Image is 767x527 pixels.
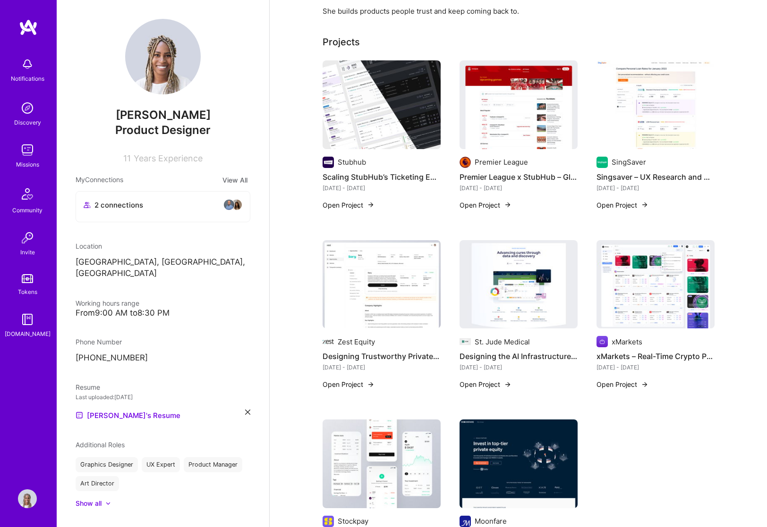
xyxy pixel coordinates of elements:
[76,108,250,122] span: [PERSON_NAME]
[460,350,578,362] h4: Designing the AI Infrastructure Powering the World’s Largest Pediatric [MEDICAL_DATA] Database
[16,183,39,205] img: Community
[460,240,578,329] img: Designing the AI Infrastructure Powering the World’s Largest Pediatric Cancer Database
[18,310,37,329] img: guide book
[323,60,441,149] img: Scaling StubHub’s Ticketing Engine – AI, Automation, and Workflow Design
[323,240,441,329] img: Designing Trustworthy Private Market Transactions for MENA
[76,392,250,402] div: Last uploaded: [DATE]
[76,383,100,391] span: Resume
[641,381,648,388] img: arrow-right
[338,516,368,526] div: Stockpay
[597,200,648,210] button: Open Project
[504,201,511,209] img: arrow-right
[475,337,530,347] div: St. Jude Medical
[460,171,578,183] h4: Premier League x StubHub – Global Fan Ticketing Platform
[20,247,35,257] div: Invite
[323,379,375,389] button: Open Project
[597,157,608,168] img: Company logo
[475,516,507,526] div: Moonfare
[597,183,715,193] div: [DATE] - [DATE]
[125,19,201,94] img: User Avatar
[597,350,715,362] h4: xMarkets – Real-Time Crypto Prediction Platform
[5,329,51,339] div: [DOMAIN_NAME]
[16,489,39,508] a: User Avatar
[597,336,608,347] img: Company logo
[323,350,441,362] h4: Designing Trustworthy Private Market Transactions for [PERSON_NAME]
[11,74,44,84] div: Notifications
[223,199,235,210] img: avatar
[475,157,528,167] div: Premier League
[19,19,38,36] img: logo
[460,60,578,149] img: Premier League x StubHub – Global Fan Ticketing Platform
[14,117,41,127] div: Discovery
[18,228,37,247] img: Invite
[142,457,180,472] div: UX Expert
[134,153,203,163] span: Years Experience
[597,362,715,372] div: [DATE] - [DATE]
[460,336,471,347] img: Company logo
[76,308,250,318] div: From 9:00 AM to 8:30 PM
[460,419,578,508] img: Streamlining Product Design Across Growth and Scale
[94,200,143,210] span: 2 connections
[460,516,471,527] img: Company logo
[338,157,366,167] div: Stubhub
[612,157,646,167] div: SingSaver
[323,171,441,183] h4: Scaling StubHub’s Ticketing Engine – AI, Automation, and Workflow Design
[18,141,37,159] img: teamwork
[460,157,471,168] img: Company logo
[323,336,334,347] img: Company logo
[76,241,250,251] div: Location
[18,489,37,508] img: User Avatar
[323,157,334,168] img: Company logo
[460,200,511,210] button: Open Project
[76,476,119,491] div: Art Director
[367,201,375,209] img: arrow-right
[18,287,37,297] div: Tokens
[231,199,242,210] img: avatar
[323,183,441,193] div: [DATE] - [DATE]
[22,274,33,283] img: tokens
[323,516,334,527] img: Company logo
[245,410,250,415] i: icon Close
[76,175,123,185] span: My Connections
[76,457,138,472] div: Graphics Designer
[460,362,578,372] div: [DATE] - [DATE]
[76,441,125,449] span: Additional Roles
[123,153,131,163] span: 11
[76,338,122,346] span: Phone Number
[76,411,83,419] img: Resume
[323,419,441,508] img: StockPay – Designing Predictive UX for First-Time Traders
[641,201,648,209] img: arrow-right
[323,200,375,210] button: Open Project
[367,381,375,388] img: arrow-right
[460,183,578,193] div: [DATE] - [DATE]
[460,379,511,389] button: Open Project
[597,60,715,149] img: Singsaver – UX Research and Conversion Design for Financial Products
[338,337,375,347] div: Zest Equity
[597,379,648,389] button: Open Project
[612,337,642,347] div: xMarkets
[323,35,360,49] div: Projects
[84,201,91,209] i: icon Collaborator
[76,352,250,364] p: [PHONE_NUMBER]
[16,159,39,169] div: Missions
[18,55,37,74] img: bell
[597,240,715,329] img: xMarkets – Real-Time Crypto Prediction Platform
[323,362,441,372] div: [DATE] - [DATE]
[76,299,139,307] span: Working hours range
[597,171,715,183] h4: Singsaver – UX Research and Conversion Design for Financial Products
[184,457,242,472] div: Product Manager
[76,410,180,421] a: [PERSON_NAME]'s Resume
[12,205,43,215] div: Community
[115,123,211,137] span: Product Designer
[76,499,102,508] div: Show all
[220,175,250,185] button: View All
[76,257,250,279] p: [GEOGRAPHIC_DATA], [GEOGRAPHIC_DATA], [GEOGRAPHIC_DATA]
[76,191,250,222] button: 2 connectionsavataravatar
[504,381,511,388] img: arrow-right
[18,99,37,117] img: discovery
